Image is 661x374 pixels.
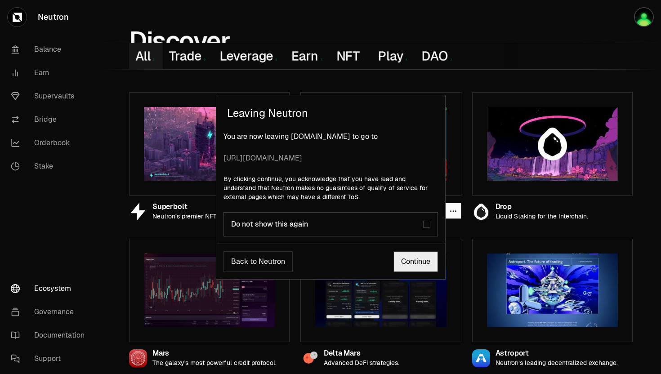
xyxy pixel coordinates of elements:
[393,251,438,272] a: Continue
[223,251,293,272] button: Back to Neutron
[223,174,438,201] p: By clicking continue, you acknowledge that you have read and understand that Neutron makes no gua...
[223,131,438,164] p: You are now leaving [DOMAIN_NAME] to go to
[423,221,430,228] button: Do not show this again
[223,153,438,164] span: [URL][DOMAIN_NAME]
[216,95,445,131] h2: Leaving Neutron
[231,220,423,229] div: Do not show this again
